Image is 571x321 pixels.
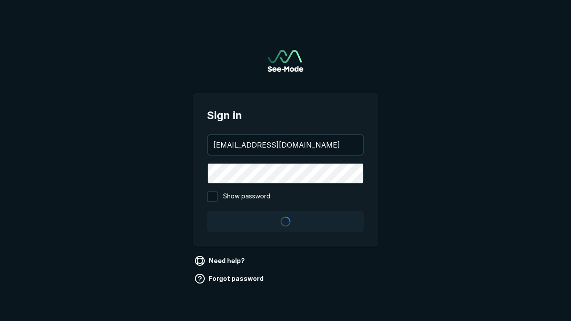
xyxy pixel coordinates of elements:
span: Show password [223,191,270,202]
input: your@email.com [208,135,363,155]
img: See-Mode Logo [268,50,303,72]
a: Go to sign in [268,50,303,72]
a: Forgot password [193,272,267,286]
span: Sign in [207,107,364,123]
a: Need help? [193,254,248,268]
